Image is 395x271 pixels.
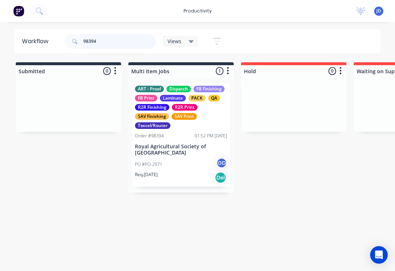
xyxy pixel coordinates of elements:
[135,122,170,129] div: Texcel/Router
[188,95,206,101] div: PACK
[13,5,24,16] img: Factory
[135,104,169,111] div: R2R Finishing
[195,133,227,139] div: 01:52 PM [DATE]
[193,86,225,92] div: FB Finishing
[135,86,164,92] div: ART - Proof
[370,246,388,264] div: Open Intercom Messenger
[135,113,169,120] div: SAV Finishing
[135,144,227,156] p: Royal Agricultural Society of [GEOGRAPHIC_DATA]
[135,95,157,101] div: FB Print
[22,37,52,46] div: Workflow
[376,8,381,14] span: JD
[132,83,230,187] div: ART - ProofDispatchFB FinishingFB PrintLaminatePACKQAR2R FinishingR2R PrintSAV FinishingSAV Print...
[172,113,197,120] div: SAV Print
[166,86,191,92] div: Dispatch
[180,5,215,16] div: productivity
[135,171,158,178] p: Req. [DATE]
[168,37,181,45] span: Views
[215,172,226,183] div: Del
[172,104,197,111] div: R2R Print
[135,133,164,139] div: Order #98394
[208,95,220,101] div: QA
[83,34,156,49] input: Search for orders...
[135,161,162,168] p: PO #PO-2971
[216,157,227,168] div: GD
[160,95,186,101] div: Laminate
